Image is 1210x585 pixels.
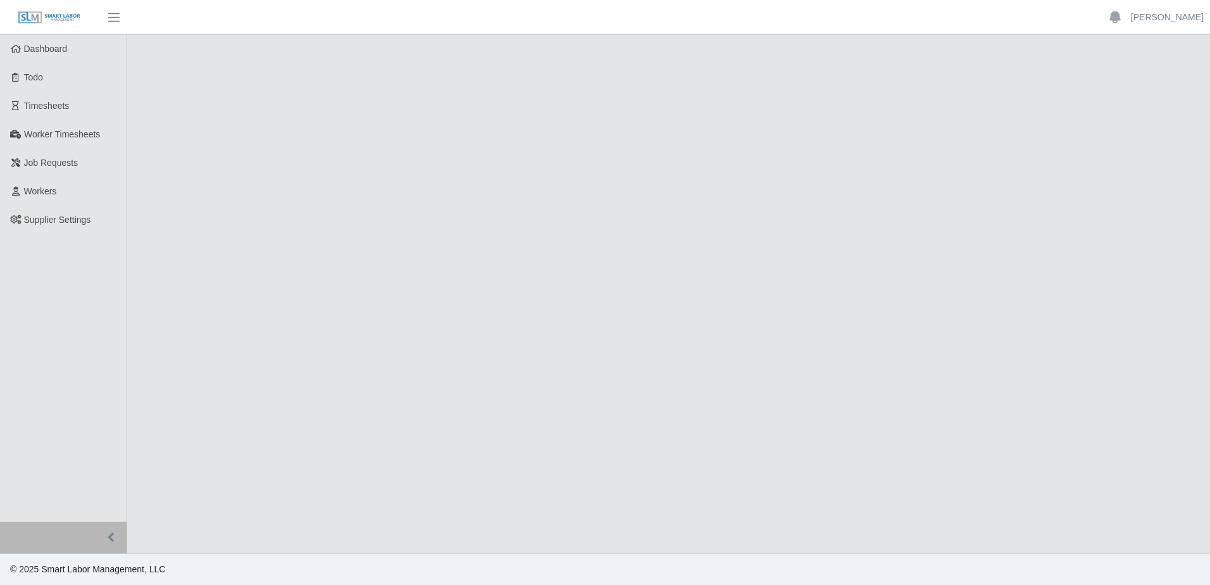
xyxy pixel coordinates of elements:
[24,44,68,54] span: Dashboard
[1131,11,1204,24] a: [PERSON_NAME]
[24,215,91,225] span: Supplier Settings
[24,101,70,111] span: Timesheets
[18,11,81,25] img: SLM Logo
[10,564,165,574] span: © 2025 Smart Labor Management, LLC
[24,186,57,196] span: Workers
[24,158,78,168] span: Job Requests
[24,129,100,139] span: Worker Timesheets
[24,72,43,82] span: Todo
